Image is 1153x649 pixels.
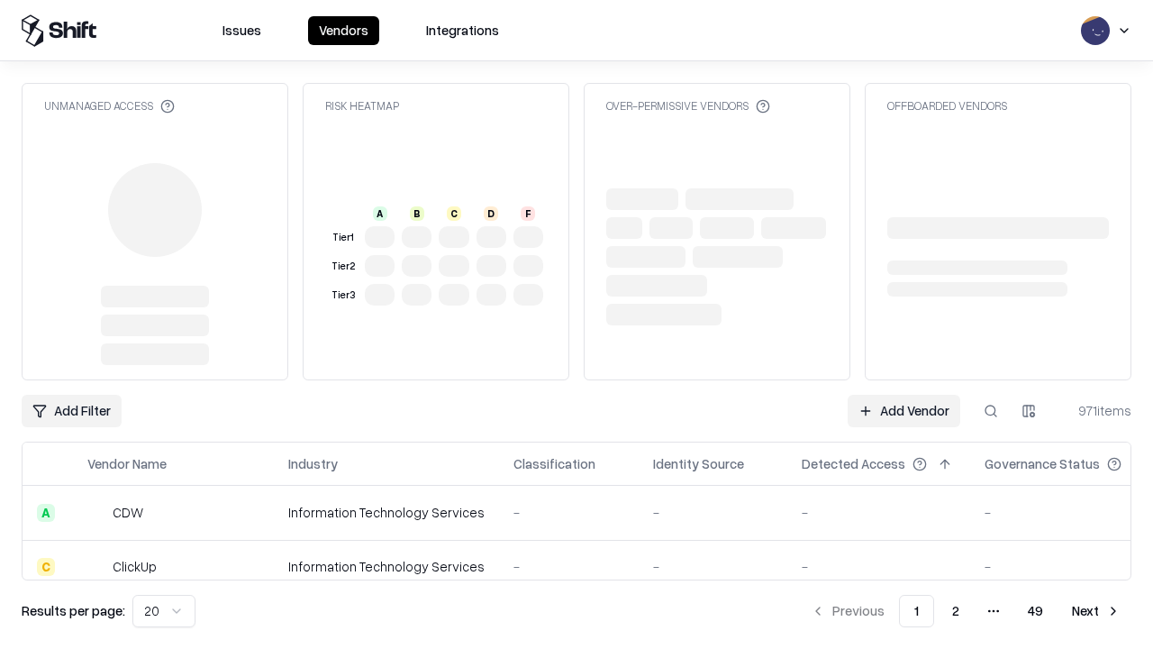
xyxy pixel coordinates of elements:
img: ClickUp [87,558,105,576]
nav: pagination [800,595,1131,627]
div: - [985,557,1150,576]
div: F [521,206,535,221]
div: - [513,557,624,576]
div: Identity Source [653,454,744,473]
div: Vendor Name [87,454,167,473]
div: Information Technology Services [288,557,485,576]
button: Vendors [308,16,379,45]
div: Tier 2 [329,259,358,274]
div: - [985,503,1150,522]
div: - [653,503,773,522]
button: 2 [938,595,974,627]
div: ClickUp [113,557,157,576]
div: Detected Access [802,454,905,473]
div: Information Technology Services [288,503,485,522]
div: - [802,503,956,522]
div: D [484,206,498,221]
p: Results per page: [22,601,125,620]
div: Unmanaged Access [44,98,175,114]
div: - [653,557,773,576]
div: Industry [288,454,338,473]
div: A [373,206,387,221]
button: Issues [212,16,272,45]
div: 971 items [1059,401,1131,420]
div: Risk Heatmap [325,98,399,114]
img: CDW [87,504,105,522]
div: Offboarded Vendors [887,98,1007,114]
div: - [513,503,624,522]
div: CDW [113,503,143,522]
button: 1 [899,595,934,627]
button: 49 [1013,595,1058,627]
div: B [410,206,424,221]
button: Next [1061,595,1131,627]
button: Integrations [415,16,510,45]
div: C [447,206,461,221]
div: Governance Status [985,454,1100,473]
div: Tier 1 [329,230,358,245]
div: Classification [513,454,595,473]
button: Add Filter [22,395,122,427]
div: - [802,557,956,576]
a: Add Vendor [848,395,960,427]
div: Tier 3 [329,288,358,303]
div: Over-Permissive Vendors [606,98,770,114]
div: C [37,558,55,576]
div: A [37,504,55,522]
